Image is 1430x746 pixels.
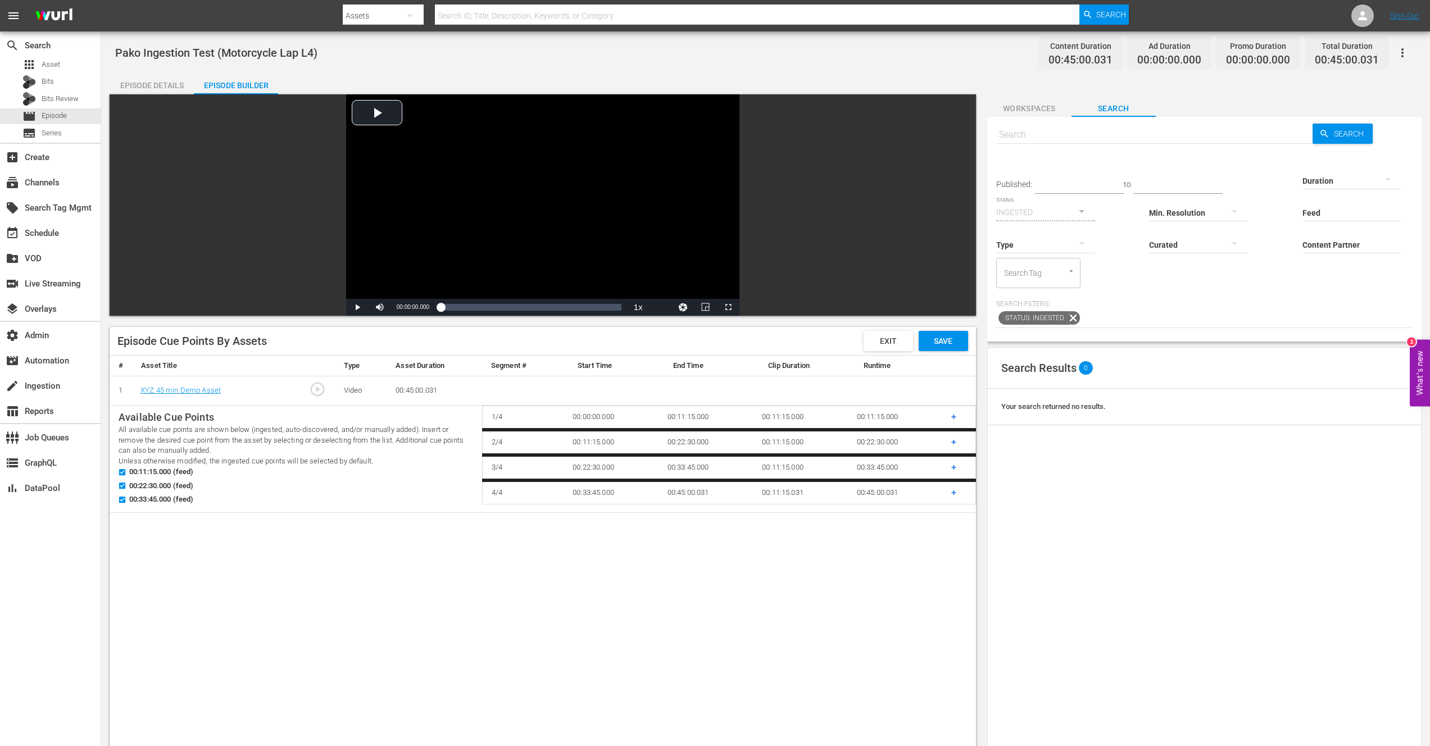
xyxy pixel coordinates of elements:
td: 00:33:45.000 [848,455,942,480]
td: 00:11:15.000 [659,406,753,430]
div: Content Duration [1048,38,1113,54]
td: 00:33:45.000 [564,480,658,504]
td: 00:11:15.000 [753,430,847,455]
span: Episode [22,110,36,123]
th: Asset Title [132,356,300,376]
th: Segment # [482,356,569,376]
span: + [951,436,956,447]
span: 00:00:00.000 [1226,54,1290,67]
td: 00:22:30.000 [848,430,942,455]
span: Pako Ingestion Test (Motorcycle Lap L4) [115,46,317,60]
td: 00:11:15.000 [753,455,847,480]
div: Bits [22,75,36,89]
td: 00:22:30.000 [564,455,658,480]
span: Exit [871,336,906,345]
th: Clip Duration [759,356,855,376]
span: Episode [42,110,67,121]
span: 00:45:00.031 [1048,54,1113,67]
td: 1 / 4 [482,406,564,430]
td: 4 / 4 [482,480,564,504]
span: Create [6,151,19,164]
div: 2 [1407,338,1416,347]
button: Search [1079,4,1129,25]
th: Start Time [569,356,664,376]
div: Ad Duration [1137,38,1201,54]
span: Asset [42,59,60,70]
span: 00:22:30.000 (feed) [129,480,193,492]
td: 00:45:00.031 [848,480,942,504]
p: Unless otherwise modified, the ingested cue points will be selected by default. [119,456,473,467]
div: Progress Bar [441,304,621,311]
button: Episode Builder [194,72,278,94]
button: Exit [864,331,913,351]
span: Search Tag Mgmt [6,201,19,215]
div: Episode Details [110,72,194,99]
td: Video [335,376,387,406]
span: Ingestion [6,379,19,393]
td: 00:11:15.000 [753,406,847,430]
span: play_circle_outline [309,381,326,398]
span: 00:00:00.000 [1137,54,1201,67]
th: Type [335,356,387,376]
td: 1 [110,376,131,406]
div: Bits Review [22,92,36,106]
button: Playback Rate [627,299,650,316]
span: Reports [6,404,19,418]
th: Asset Duration [387,356,482,376]
td: 00:11:15.000 [564,430,658,455]
span: Status: INGESTED [998,311,1066,325]
span: 00:11:15.000 (feed) [129,466,193,477]
button: Open [1066,266,1077,276]
td: 00:00:00.000 [564,406,658,430]
span: + [951,487,956,498]
span: Series [42,128,62,139]
div: Episode Cue Points By Assets [117,334,267,348]
span: Bits Review [42,93,79,104]
div: Total Duration [1315,38,1379,54]
span: 00:45:00.031 [1315,54,1379,67]
th: # [110,356,132,376]
span: DataPool [6,481,19,495]
span: to [1124,180,1131,189]
span: Your search returned no results. [1001,402,1106,411]
div: Episode Builder [194,72,278,99]
a: Sign Out [1390,11,1419,20]
span: Series [22,126,36,140]
button: Fullscreen [717,299,739,316]
div: Video Player [346,94,739,316]
span: Automation [6,354,19,367]
span: Search [1072,102,1156,116]
span: Channels [6,176,19,189]
p: Available Cue Points [119,410,473,425]
td: 00:11:15.000 [848,406,942,430]
td: 2 / 4 [482,430,564,455]
p: All available cue points are shown below (ingested, auto-discovered, and/or manually added). Inse... [119,425,473,456]
span: + [951,411,956,422]
a: XYZ 45 min Demo Asset [140,386,221,394]
td: 00:22:30.000 [659,430,753,455]
td: 00:45:00.031 [659,480,753,504]
th: Runtime [855,356,950,376]
td: 3 / 4 [482,455,564,480]
td: 00:11:15.031 [753,480,847,504]
span: Search [1329,124,1373,144]
span: Bits [42,76,54,87]
button: Search [1313,124,1373,144]
span: 00:00:00.000 [397,304,429,310]
span: Live Streaming [6,277,19,290]
button: Play [346,299,369,316]
span: VOD [6,252,19,265]
span: Search [1096,4,1126,25]
td: 00:33:45.000 [659,455,753,480]
button: Jump To Time [672,299,694,316]
span: 00:33:45.000 (feed) [129,494,193,505]
button: Episode Details [110,72,194,94]
p: Search Filters: [996,299,1413,309]
button: Save [919,331,968,351]
span: + [951,462,956,472]
span: Asset [22,58,36,71]
button: Mute [369,299,391,316]
th: End Time [664,356,760,376]
span: Schedule [6,226,19,240]
img: ans4CAIJ8jUAAAAAAAAAAAAAAAAAAAAAAAAgQb4GAAAAAAAAAAAAAAAAAAAAAAAAJMjXAAAAAAAAAAAAAAAAAAAAAAAAgAT5G... [27,3,81,29]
